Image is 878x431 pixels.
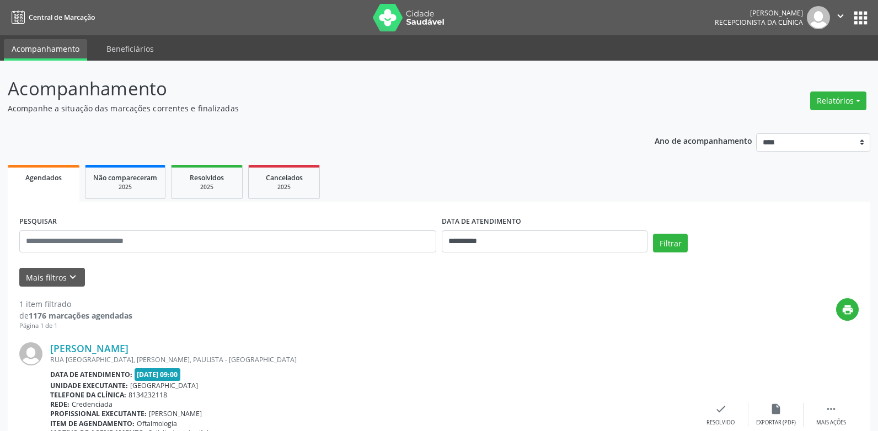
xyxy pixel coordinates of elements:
[715,8,803,18] div: [PERSON_NAME]
[4,39,87,61] a: Acompanhamento
[19,342,42,365] img: img
[130,381,198,390] span: [GEOGRAPHIC_DATA]
[19,298,132,310] div: 1 item filtrado
[266,173,303,182] span: Cancelados
[851,8,870,28] button: apps
[834,10,847,22] i: 
[137,419,177,428] span: Oftalmologia
[93,183,157,191] div: 2025
[50,370,132,379] b: Data de atendimento:
[756,419,796,427] div: Exportar (PDF)
[19,213,57,230] label: PESQUISAR
[25,173,62,182] span: Agendados
[842,304,854,316] i: print
[29,13,95,22] span: Central de Marcação
[830,6,851,29] button: 
[715,403,727,415] i: check
[135,368,181,381] span: [DATE] 09:00
[19,268,85,287] button: Mais filtroskeyboard_arrow_down
[50,381,128,390] b: Unidade executante:
[8,103,612,114] p: Acompanhe a situação das marcações correntes e finalizadas
[29,310,132,321] strong: 1176 marcações agendadas
[655,133,752,147] p: Ano de acompanhamento
[836,298,859,321] button: print
[8,75,612,103] p: Acompanhamento
[179,183,234,191] div: 2025
[770,403,782,415] i: insert_drive_file
[816,419,846,427] div: Mais ações
[8,8,95,26] a: Central de Marcação
[442,213,521,230] label: DATA DE ATENDIMENTO
[807,6,830,29] img: img
[129,390,167,400] span: 8134232118
[50,400,69,409] b: Rede:
[50,419,135,428] b: Item de agendamento:
[715,18,803,27] span: Recepcionista da clínica
[99,39,162,58] a: Beneficiários
[67,271,79,283] i: keyboard_arrow_down
[19,321,132,331] div: Página 1 de 1
[706,419,735,427] div: Resolvido
[50,409,147,418] b: Profissional executante:
[93,173,157,182] span: Não compareceram
[810,91,866,110] button: Relatórios
[72,400,113,409] span: Credenciada
[653,234,688,252] button: Filtrar
[825,403,837,415] i: 
[149,409,202,418] span: [PERSON_NAME]
[19,310,132,321] div: de
[50,355,693,364] div: RUA [GEOGRAPHIC_DATA], [PERSON_NAME], PAULISTA - [GEOGRAPHIC_DATA]
[190,173,224,182] span: Resolvidos
[50,390,126,400] b: Telefone da clínica:
[50,342,129,354] a: [PERSON_NAME]
[256,183,312,191] div: 2025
